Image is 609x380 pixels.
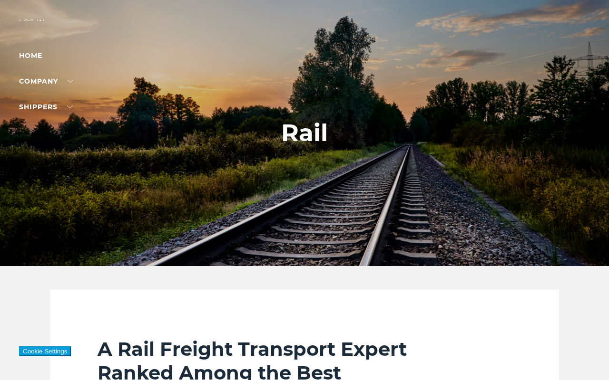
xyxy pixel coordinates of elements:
[19,77,73,85] a: Company
[269,19,340,61] img: kbx logo
[51,21,57,24] img: arrow
[281,119,328,147] h1: Rail
[19,346,71,356] button: Cookie Settings
[19,103,73,111] a: SHIPPERS
[19,51,42,60] a: Home
[19,19,57,33] div: Log in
